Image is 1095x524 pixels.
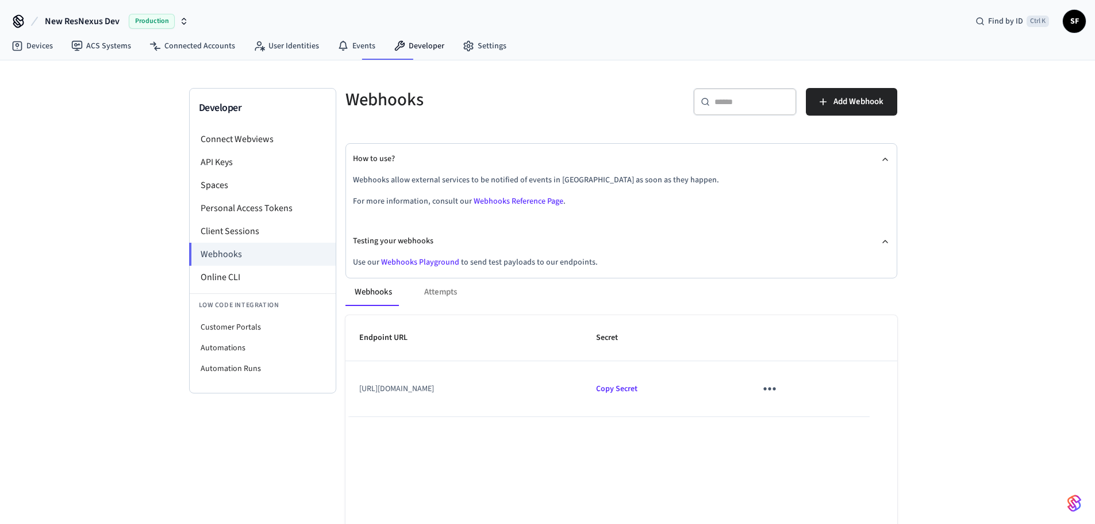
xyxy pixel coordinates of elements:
[454,36,516,56] a: Settings
[190,358,336,379] li: Automation Runs
[345,278,401,306] button: Webhooks
[345,278,897,306] div: ant example
[988,16,1023,27] span: Find by ID
[190,293,336,317] li: Low Code Integration
[966,11,1058,32] div: Find by IDCtrl K
[190,197,336,220] li: Personal Access Tokens
[190,338,336,358] li: Automations
[1063,10,1086,33] button: SF
[385,36,454,56] a: Developer
[359,329,422,347] span: Endpoint URL
[353,257,890,278] div: Testing your webhooks
[190,128,336,151] li: Connect Webviews
[244,36,328,56] a: User Identities
[833,94,883,109] span: Add Webhook
[189,243,336,266] li: Webhooks
[353,226,890,257] button: Testing your webhooks
[345,88,614,112] h5: Webhooks
[140,36,244,56] a: Connected Accounts
[353,257,890,269] p: Use our to send test payloads to our endpoints.
[129,14,175,29] span: Production
[1064,11,1085,32] span: SF
[596,383,637,395] span: Copied!
[1027,16,1049,27] span: Ctrl K
[345,361,583,416] td: [URL][DOMAIN_NAME]
[353,174,890,226] div: How to use?
[190,220,336,243] li: Client Sessions
[199,100,326,116] h3: Developer
[2,36,62,56] a: Devices
[190,266,336,289] li: Online CLI
[1067,494,1081,512] img: SeamLogoGradient.69752ec5.svg
[353,174,890,186] p: Webhooks allow external services to be notified of events in [GEOGRAPHIC_DATA] as soon as they ha...
[328,36,385,56] a: Events
[190,174,336,197] li: Spaces
[345,315,897,417] table: sticky table
[190,317,336,338] li: Customer Portals
[353,196,890,208] p: For more information, consult our .
[806,88,897,116] button: Add Webhook
[596,329,633,347] span: Secret
[381,257,459,268] a: Webhooks Playground
[353,144,890,174] button: How to use?
[190,151,336,174] li: API Keys
[45,14,120,28] span: New ResNexus Dev
[62,36,140,56] a: ACS Systems
[474,196,563,207] a: Webhooks Reference Page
